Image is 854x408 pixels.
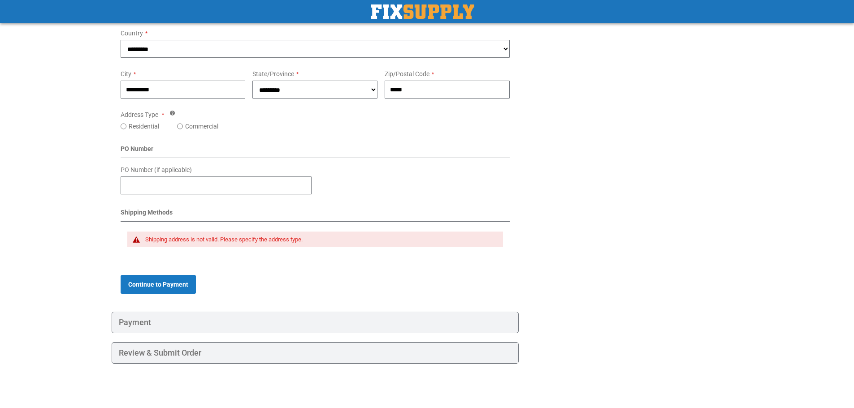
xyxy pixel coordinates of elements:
label: Residential [129,122,159,131]
span: Address Type [121,111,158,118]
div: Shipping Methods [121,208,510,222]
div: Payment [112,312,519,333]
span: City [121,70,131,77]
label: Commercial [185,122,218,131]
span: Zip/Postal Code [385,70,429,77]
span: Country [121,30,143,37]
img: Fix Industrial Supply [371,4,474,19]
a: store logo [371,4,474,19]
button: Continue to Payment [121,275,196,294]
span: State/Province [252,70,294,77]
div: PO Number [121,144,510,158]
div: Review & Submit Order [112,342,519,364]
span: Continue to Payment [128,281,188,288]
span: PO Number (if applicable) [121,166,192,173]
div: Shipping address is not valid. Please specify the address type. [145,236,494,243]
